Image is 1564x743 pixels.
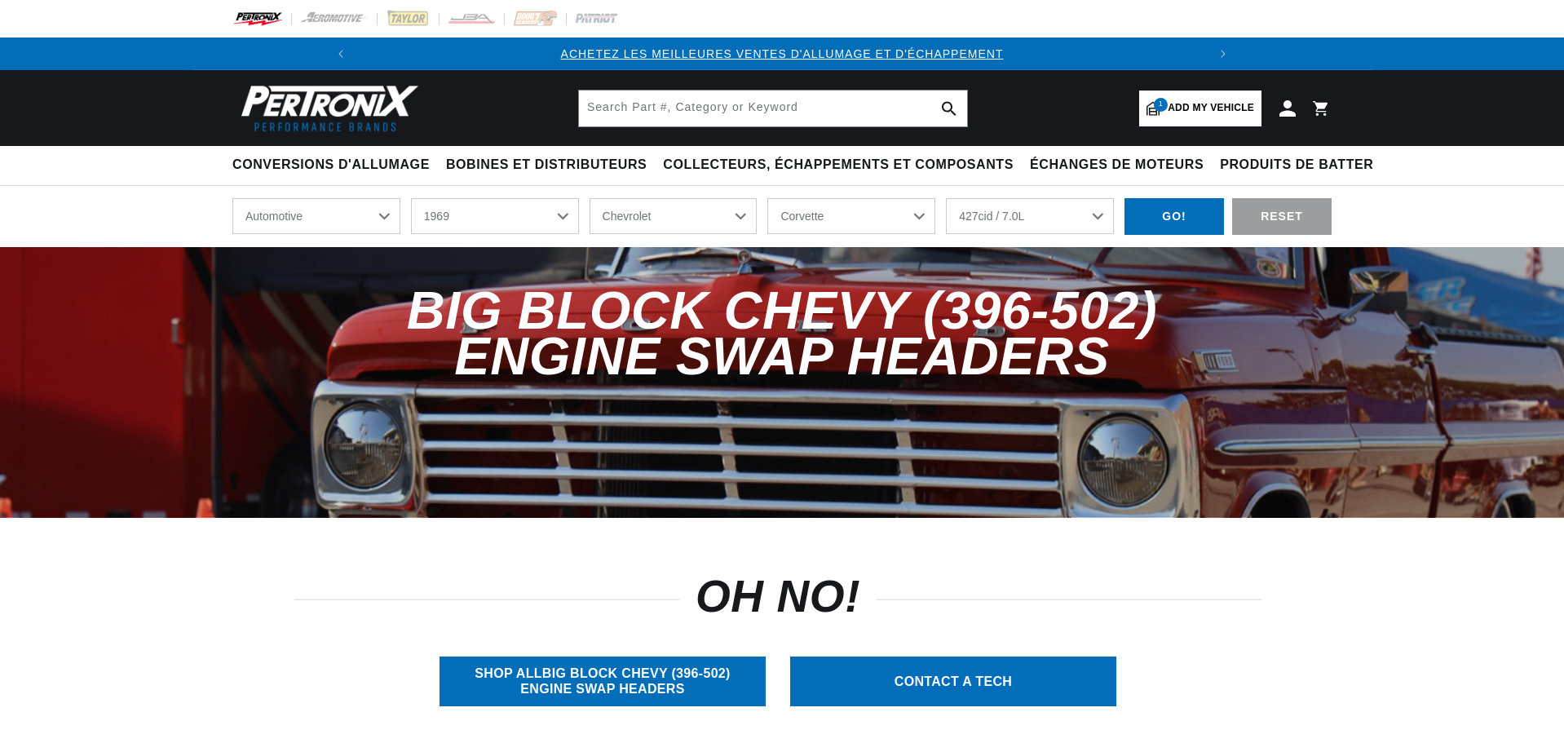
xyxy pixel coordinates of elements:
[1168,100,1254,116] span: Add my vehicle
[1232,198,1332,235] div: RESET
[357,45,1207,63] div: 1 sur 2
[407,281,1157,385] span: Big Block Chevy (396-502) Engine Swap Headers
[1220,157,1387,171] font: Produits de batterie
[579,91,967,126] input: Rechercher une référence de pièce, une catégorie ou un mot-clé
[325,38,357,70] button: Traduction manquante : en.sections.announcements.previous_announcement
[232,157,430,171] font: Conversions d'allumage
[1207,38,1239,70] button: Traduction manquante : en.sections.announcements.next_announcement
[192,38,1372,70] slideshow-component: Traduction manquante : en.sections.announcements.announcement_bar
[232,146,438,184] summary: Conversions d'allumage
[1212,146,1395,184] summary: Produits de batterie
[663,157,1014,171] font: Collecteurs, échappements et composants
[232,80,420,136] img: Pertronix
[411,198,579,234] select: Année
[1124,198,1224,235] div: GO!
[561,47,1004,60] a: ACHETEZ LES MEILLEURES VENTES D'ALLUMAGE ET D'ÉCHAPPEMENT
[655,146,1022,184] summary: Collecteurs, échappements et composants
[946,198,1114,234] select: Moteur
[1154,98,1168,112] span: 1
[446,157,647,171] font: Bobines et distributeurs
[696,577,860,616] h1: OH NO!
[790,657,1116,706] a: CONTACT A TECH
[590,198,758,234] select: Faire
[767,198,935,234] select: Modèle
[1030,157,1204,171] font: Échanges de moteurs
[1139,91,1261,126] a: 1Add my vehicle
[357,45,1207,63] div: Annonce
[438,146,655,184] summary: Bobines et distributeurs
[232,198,400,234] select: Type de trajet
[931,91,967,126] button: bouton de recherche
[1022,146,1212,184] summary: Échanges de moteurs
